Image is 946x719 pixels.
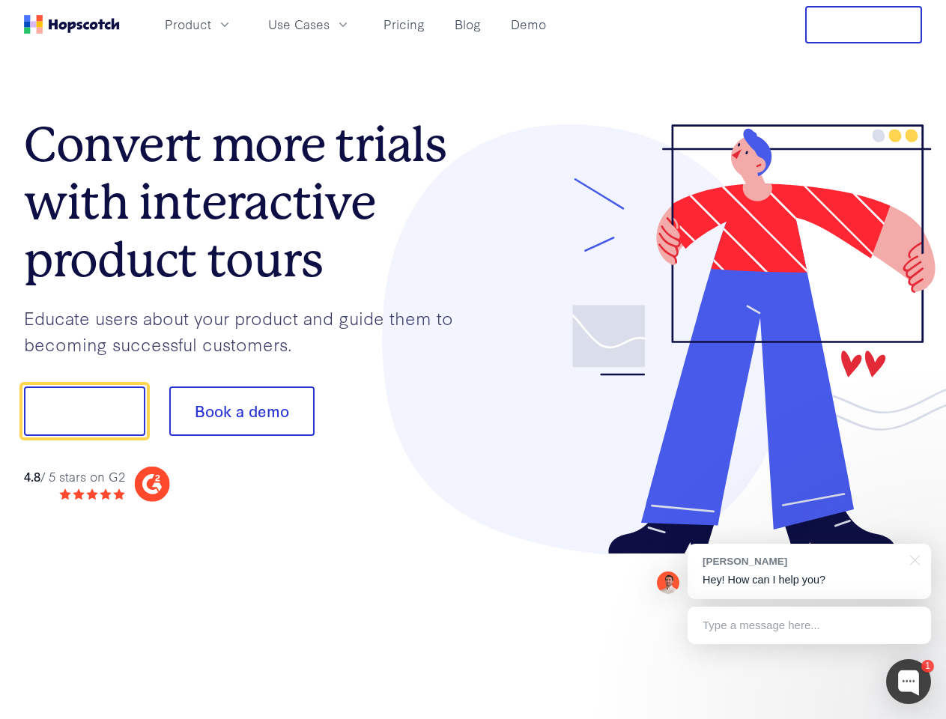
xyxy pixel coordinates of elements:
div: 1 [921,660,934,673]
div: Type a message here... [688,607,931,644]
a: Blog [449,12,487,37]
div: [PERSON_NAME] [703,554,901,568]
button: Book a demo [169,386,315,436]
span: Use Cases [268,15,330,34]
p: Hey! How can I help you? [703,572,916,588]
button: Use Cases [259,12,360,37]
a: Pricing [378,12,431,37]
div: / 5 stars on G2 [24,467,125,486]
h1: Convert more trials with interactive product tours [24,116,473,288]
p: Educate users about your product and guide them to becoming successful customers. [24,305,473,357]
a: Demo [505,12,552,37]
button: Product [156,12,241,37]
button: Show me! [24,386,145,436]
span: Product [165,15,211,34]
strong: 4.8 [24,467,40,485]
img: Mark Spera [657,571,679,594]
button: Free Trial [805,6,922,43]
a: Home [24,15,120,34]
